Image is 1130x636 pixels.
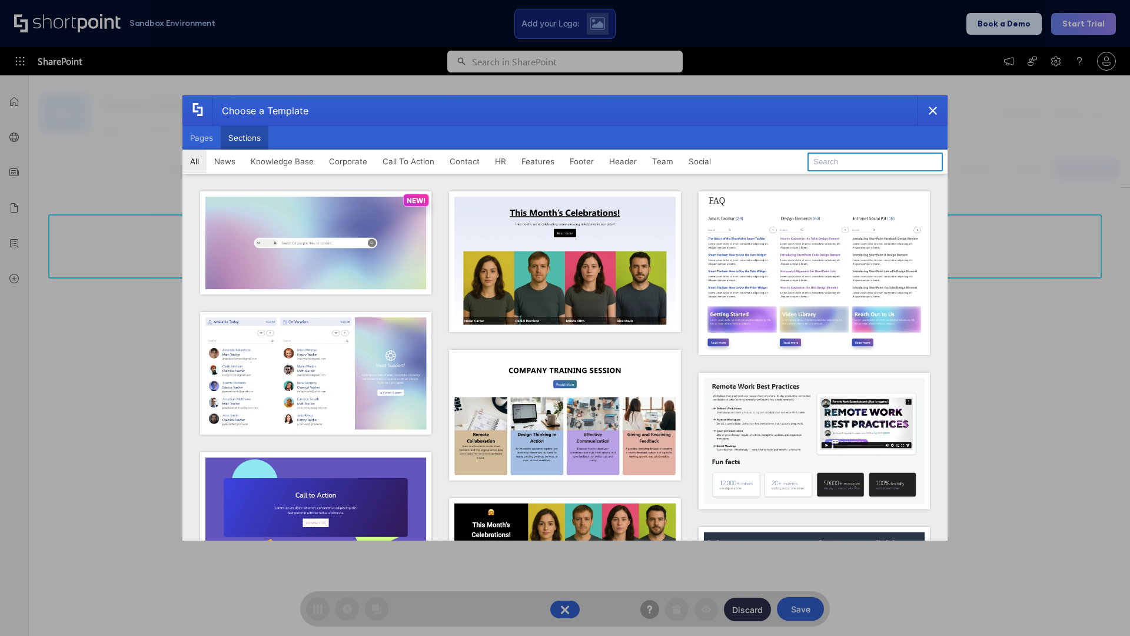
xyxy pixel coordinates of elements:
[375,150,442,173] button: Call To Action
[212,96,308,125] div: Choose a Template
[681,150,719,173] button: Social
[182,126,221,150] button: Pages
[601,150,644,173] button: Header
[407,196,426,205] p: NEW!
[807,153,943,171] input: Search
[321,150,375,173] button: Corporate
[442,150,487,173] button: Contact
[182,95,948,541] div: template selector
[182,150,207,173] button: All
[514,150,562,173] button: Features
[562,150,601,173] button: Footer
[243,150,321,173] button: Knowledge Base
[1071,579,1130,636] iframe: Chat Widget
[487,150,514,173] button: HR
[644,150,681,173] button: Team
[207,150,243,173] button: News
[221,126,268,150] button: Sections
